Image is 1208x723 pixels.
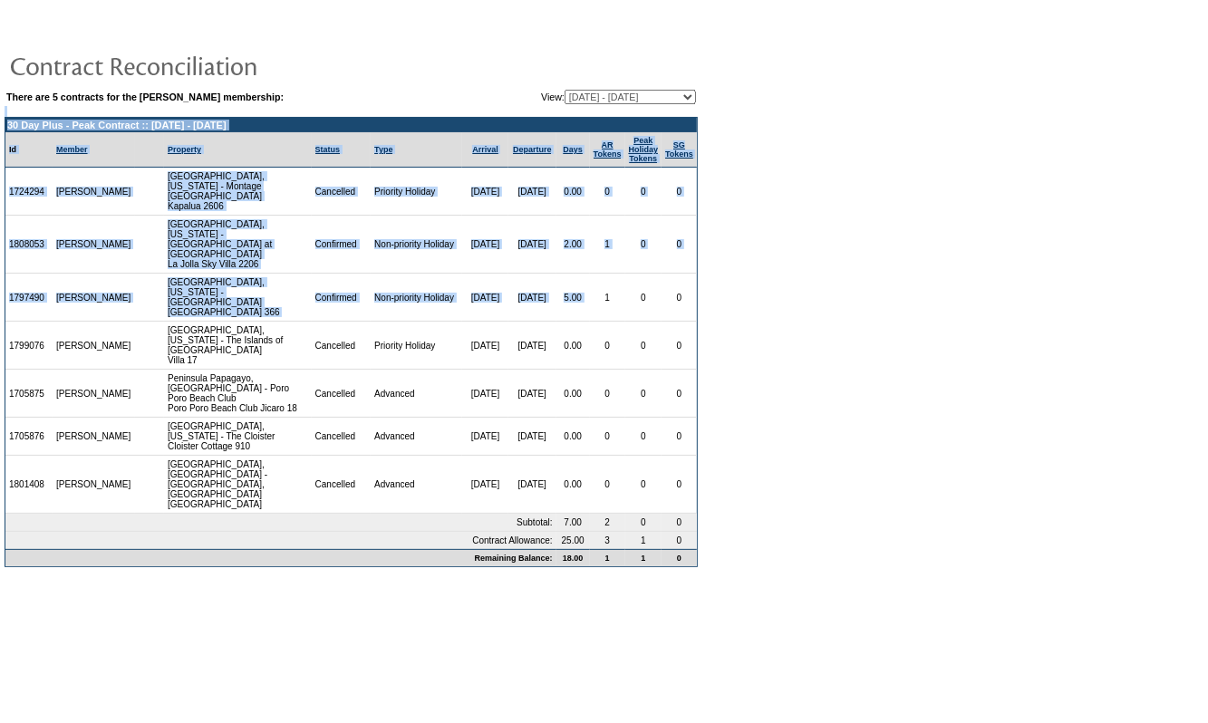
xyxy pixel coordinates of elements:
[5,418,53,456] td: 1705876
[625,549,662,566] td: 1
[556,216,590,274] td: 2.00
[312,456,372,514] td: Cancelled
[662,514,697,532] td: 0
[665,140,693,159] a: SGTokens
[590,168,625,216] td: 0
[625,418,662,456] td: 0
[513,145,552,154] a: Departure
[662,322,697,370] td: 0
[5,216,53,274] td: 1808053
[462,216,507,274] td: [DATE]
[164,216,312,274] td: [GEOGRAPHIC_DATA], [US_STATE] - [GEOGRAPHIC_DATA] at [GEOGRAPHIC_DATA] La Jolla Sky Villa 2206
[371,456,462,514] td: Advanced
[315,145,341,154] a: Status
[625,514,662,532] td: 0
[462,322,507,370] td: [DATE]
[449,90,696,104] td: View:
[625,322,662,370] td: 0
[590,274,625,322] td: 1
[56,145,88,154] a: Member
[508,274,556,322] td: [DATE]
[462,168,507,216] td: [DATE]
[662,549,697,566] td: 0
[5,370,53,418] td: 1705875
[164,370,312,418] td: Peninsula Papagayo, [GEOGRAPHIC_DATA] - Poro Poro Beach Club Poro Poro Beach Club Jicaro 18
[53,216,135,274] td: [PERSON_NAME]
[312,216,372,274] td: Confirmed
[9,47,372,83] img: pgTtlContractReconciliation.gif
[312,274,372,322] td: Confirmed
[312,322,372,370] td: Cancelled
[371,274,462,322] td: Non-priority Holiday
[590,514,625,532] td: 2
[662,532,697,549] td: 0
[5,322,53,370] td: 1799076
[312,418,372,456] td: Cancelled
[556,418,590,456] td: 0.00
[53,274,135,322] td: [PERSON_NAME]
[590,532,625,549] td: 3
[168,145,201,154] a: Property
[662,168,697,216] td: 0
[6,92,284,102] b: There are 5 contracts for the [PERSON_NAME] membership:
[462,456,507,514] td: [DATE]
[312,168,372,216] td: Cancelled
[662,418,697,456] td: 0
[164,418,312,456] td: [GEOGRAPHIC_DATA], [US_STATE] - The Cloister Cloister Cottage 910
[625,456,662,514] td: 0
[625,274,662,322] td: 0
[590,549,625,566] td: 1
[508,418,556,456] td: [DATE]
[590,456,625,514] td: 0
[5,274,53,322] td: 1797490
[371,322,462,370] td: Priority Holiday
[662,274,697,322] td: 0
[53,322,135,370] td: [PERSON_NAME]
[556,370,590,418] td: 0.00
[625,216,662,274] td: 0
[563,145,583,154] a: Days
[374,145,392,154] a: Type
[508,370,556,418] td: [DATE]
[662,216,697,274] td: 0
[164,274,312,322] td: [GEOGRAPHIC_DATA], [US_STATE] - [GEOGRAPHIC_DATA] [GEOGRAPHIC_DATA] 366
[556,168,590,216] td: 0.00
[662,456,697,514] td: 0
[508,168,556,216] td: [DATE]
[53,168,135,216] td: [PERSON_NAME]
[472,145,498,154] a: Arrival
[462,370,507,418] td: [DATE]
[164,168,312,216] td: [GEOGRAPHIC_DATA], [US_STATE] - Montage [GEOGRAPHIC_DATA] Kapalua 2606
[662,370,697,418] td: 0
[5,132,53,168] td: Id
[556,514,590,532] td: 7.00
[5,118,697,132] td: 30 Day Plus - Peak Contract :: [DATE] - [DATE]
[594,140,622,159] a: ARTokens
[462,418,507,456] td: [DATE]
[590,216,625,274] td: 1
[53,418,135,456] td: [PERSON_NAME]
[371,418,462,456] td: Advanced
[556,549,590,566] td: 18.00
[590,322,625,370] td: 0
[5,168,53,216] td: 1724294
[508,322,556,370] td: [DATE]
[590,418,625,456] td: 0
[53,456,135,514] td: [PERSON_NAME]
[462,274,507,322] td: [DATE]
[556,456,590,514] td: 0.00
[5,456,53,514] td: 1801408
[590,370,625,418] td: 0
[556,274,590,322] td: 5.00
[312,370,372,418] td: Cancelled
[5,549,556,566] td: Remaining Balance:
[53,370,135,418] td: [PERSON_NAME]
[164,322,312,370] td: [GEOGRAPHIC_DATA], [US_STATE] - The Islands of [GEOGRAPHIC_DATA] Villa 17
[508,456,556,514] td: [DATE]
[371,370,462,418] td: Advanced
[629,136,659,163] a: Peak HolidayTokens
[556,322,590,370] td: 0.00
[625,168,662,216] td: 0
[556,532,590,549] td: 25.00
[508,216,556,274] td: [DATE]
